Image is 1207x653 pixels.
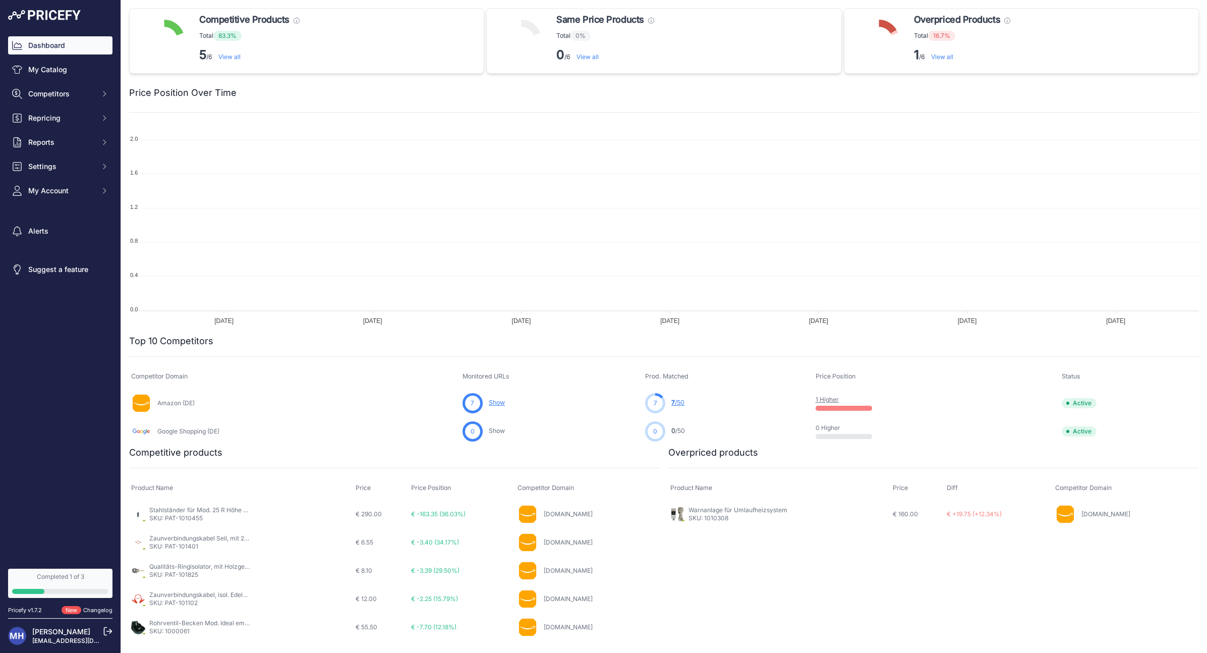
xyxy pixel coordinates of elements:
span: Status [1062,372,1080,380]
h2: Overpriced products [668,446,758,460]
a: View all [577,53,599,61]
a: [DOMAIN_NAME] [544,595,593,603]
span: € -7.70 (12.18%) [411,623,456,631]
span: € +19.75 (+12.34%) [947,510,1002,518]
a: Qualitäts-Ringisolator, mit Holzgewinde, 6 mm Schaft (25 Stück / Pack) [149,563,352,570]
a: [DOMAIN_NAME] [544,510,593,518]
p: Total [556,31,654,41]
span: 0 [471,427,475,436]
span: New [62,606,81,615]
button: Settings [8,157,112,176]
p: SKU: 1010308 [688,514,787,522]
nav: Sidebar [8,36,112,557]
h2: Top 10 Competitors [129,334,213,348]
span: Price Position [411,484,451,492]
span: 16.7% [928,31,955,41]
h2: Competitive products [129,446,222,460]
a: Amazon (DE) [157,399,195,407]
a: Suggest a feature [8,260,112,279]
span: Prod. Matched [645,372,688,380]
tspan: 0.8 [130,238,138,244]
span: € -3.39 (29.50%) [411,567,459,574]
span: My Account [28,186,94,196]
span: Competitor Domain [1055,484,1112,492]
a: View all [218,53,241,61]
p: SKU: PAT-1010455 [149,514,250,522]
a: Alerts [8,222,112,240]
strong: 0 [556,47,564,62]
a: [DOMAIN_NAME] [544,623,593,631]
a: 1 Higher [816,396,839,403]
span: Same Price Products [556,13,644,27]
span: 7 [654,399,657,408]
a: Warnanlage für Umlaufheizsystem [688,506,787,514]
p: /6 [199,47,300,63]
span: € 55.50 [356,623,377,631]
a: Dashboard [8,36,112,55]
a: My Catalog [8,61,112,79]
button: Reports [8,133,112,151]
span: € 6.55 [356,538,373,546]
span: Reports [28,137,94,147]
a: Google Shopping (DE) [157,427,219,435]
a: Changelog [83,607,112,614]
span: Competitor Domain [131,372,188,380]
span: Product Name [131,484,173,492]
p: SKU: PAT-101401 [149,542,250,551]
span: Overpriced Products [914,13,1000,27]
a: Stahlständer für Mod. 25 R Höhe 60 cm, feuerverzinkt [149,506,303,514]
a: Show [489,427,505,434]
span: € -163.35 (36.03%) [411,510,466,518]
div: Pricefy v1.7.2 [8,606,42,615]
a: [DOMAIN_NAME] [1081,510,1130,518]
span: € -3.40 (34.17%) [411,538,459,546]
span: 0% [570,31,591,41]
span: Price Position [816,372,855,380]
span: 83.3% [213,31,242,41]
a: [EMAIL_ADDRESS][DOMAIN_NAME] [32,637,138,644]
strong: 1 [914,47,919,62]
tspan: 0.4 [130,272,138,278]
span: € -2.25 (15.79%) [411,595,458,603]
button: Repricing [8,109,112,127]
tspan: [DATE] [958,317,977,324]
span: € 290.00 [356,510,382,518]
a: 0/50 [671,427,685,434]
p: /6 [914,47,1010,63]
a: Completed 1 of 3 [8,569,112,598]
span: Active [1062,426,1097,437]
span: Settings [28,161,94,172]
p: SKU: PAT-101825 [149,571,250,579]
tspan: [DATE] [214,317,234,324]
span: Competitive Products [199,13,290,27]
span: Active [1062,398,1097,408]
tspan: 2.0 [130,136,138,142]
span: Price [893,484,908,492]
tspan: 0.0 [130,306,138,312]
span: 7 [471,399,474,408]
p: Total [199,31,300,41]
span: € 12.00 [356,595,377,603]
button: Competitors [8,85,112,103]
tspan: 1.2 [130,204,138,210]
a: [DOMAIN_NAME] [544,538,593,546]
tspan: [DATE] [1106,317,1125,324]
p: SKU: PAT-101102 [149,599,250,607]
span: 0 [653,427,657,436]
a: View all [931,53,953,61]
span: 7 [671,399,675,406]
button: My Account [8,182,112,200]
a: [PERSON_NAME] [32,627,90,636]
span: Monitored URLs [463,372,509,380]
span: 0 [671,427,675,434]
span: € 8.10 [356,567,372,574]
a: Show [489,399,505,406]
p: 0 Higher [816,424,880,432]
tspan: [DATE] [660,317,679,324]
p: /6 [556,47,654,63]
a: 7/50 [671,399,684,406]
a: Zaunverbindungskabel, isol. Edelstahlklemme für 2-dr. Zäune [149,591,324,598]
a: Rohrventil-Becken Mod. Ideal emaillierte Gussschale [149,619,300,627]
tspan: [DATE] [809,317,828,324]
span: Diff [947,484,958,492]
